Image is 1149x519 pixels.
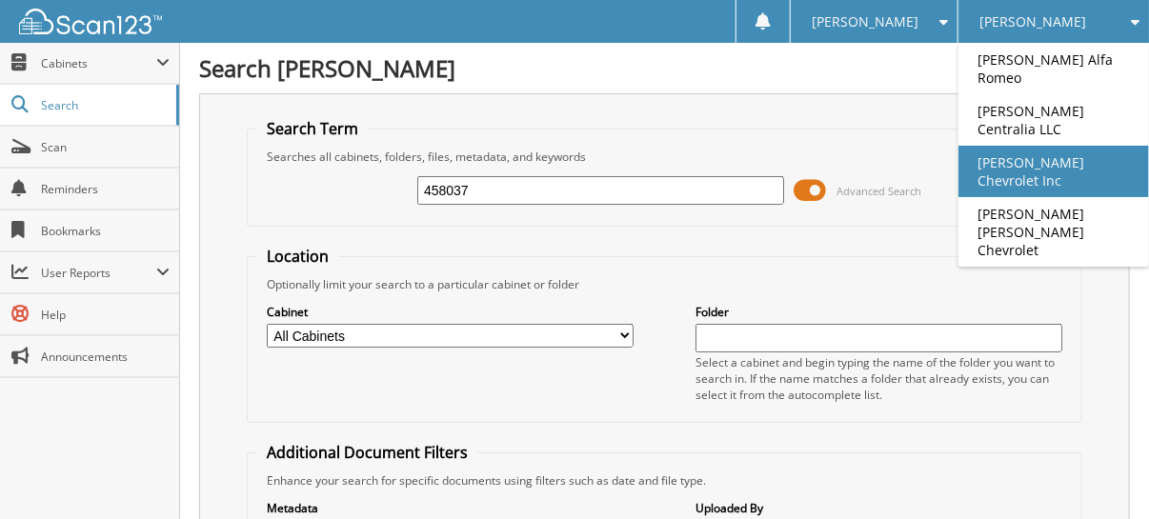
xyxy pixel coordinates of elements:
a: [PERSON_NAME] Chevrolet Inc [958,146,1149,197]
img: scan123-logo-white.svg [19,9,162,34]
div: Select a cabinet and begin typing the name of the folder you want to search in. If the name match... [695,354,1062,403]
span: User Reports [41,265,156,281]
a: [PERSON_NAME] [PERSON_NAME] Chevrolet [958,197,1149,267]
label: Metadata [267,500,634,516]
span: Search [41,97,167,113]
span: Cabinets [41,55,156,71]
legend: Search Term [257,118,368,139]
label: Uploaded By [695,500,1062,516]
label: Folder [695,304,1062,320]
span: Scan [41,139,170,155]
span: [PERSON_NAME] [812,16,918,28]
span: [PERSON_NAME] [979,16,1086,28]
a: [PERSON_NAME] Centralia LLC [958,94,1149,146]
span: Advanced Search [837,184,921,198]
div: Enhance your search for specific documents using filters such as date and file type. [257,472,1072,489]
span: Reminders [41,181,170,197]
span: Bookmarks [41,223,170,239]
legend: Location [257,246,338,267]
legend: Additional Document Filters [257,442,477,463]
a: [PERSON_NAME] Alfa Romeo [958,43,1149,94]
div: Searches all cabinets, folders, files, metadata, and keywords [257,149,1072,165]
div: Optionally limit your search to a particular cabinet or folder [257,276,1072,292]
h1: Search [PERSON_NAME] [199,52,1130,84]
span: Help [41,307,170,323]
label: Cabinet [267,304,634,320]
iframe: Chat Widget [1054,428,1149,519]
span: Announcements [41,349,170,365]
